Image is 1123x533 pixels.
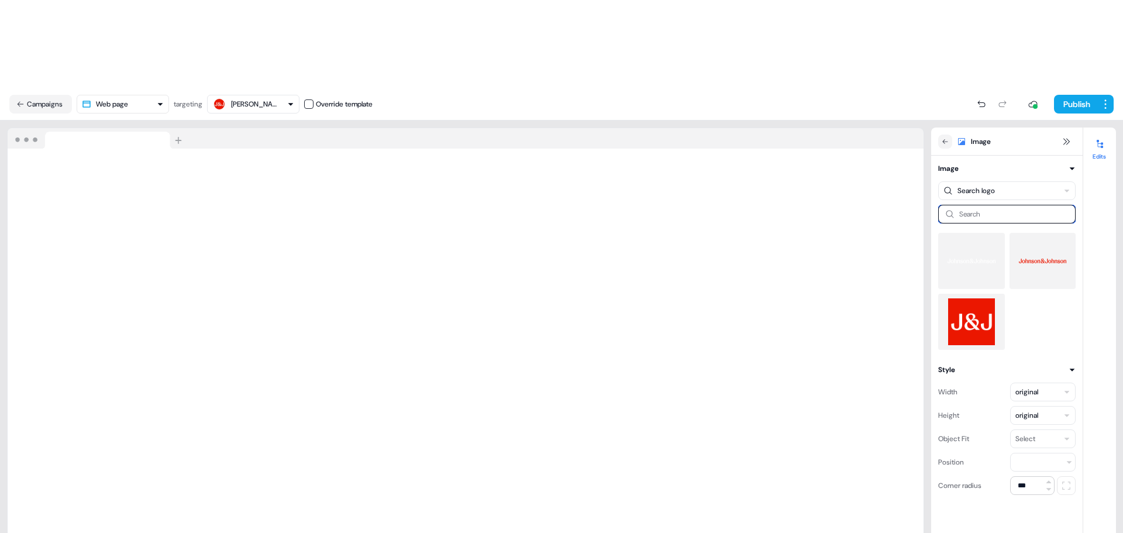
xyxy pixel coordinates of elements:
div: original [1015,386,1038,398]
span: Image [971,136,991,147]
div: Height [938,406,959,425]
button: Select [1010,429,1076,448]
img: jnj.com logo [948,238,995,284]
div: original [1015,410,1038,421]
div: Search logo [957,185,995,197]
button: Edits [1083,135,1116,160]
img: jnj.com logo [1019,238,1067,284]
div: Image [938,163,959,174]
button: Publish [1054,95,1097,114]
div: Corner radius [938,476,981,495]
div: Web page [96,98,128,110]
div: Position [938,453,964,472]
img: jnj.com logo [948,298,995,345]
div: Object Fit [938,429,969,448]
div: Select [1015,433,1035,445]
div: targeting [174,98,202,110]
button: [PERSON_NAME] & [PERSON_NAME] [207,95,299,114]
div: [PERSON_NAME] & [PERSON_NAME] [231,98,278,110]
button: Campaigns [9,95,72,114]
div: Style [938,364,955,376]
button: Image [938,163,1076,174]
button: Style [938,364,1076,376]
div: Width [938,383,957,401]
div: Override template [316,98,373,110]
img: Browser topbar [8,128,187,149]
